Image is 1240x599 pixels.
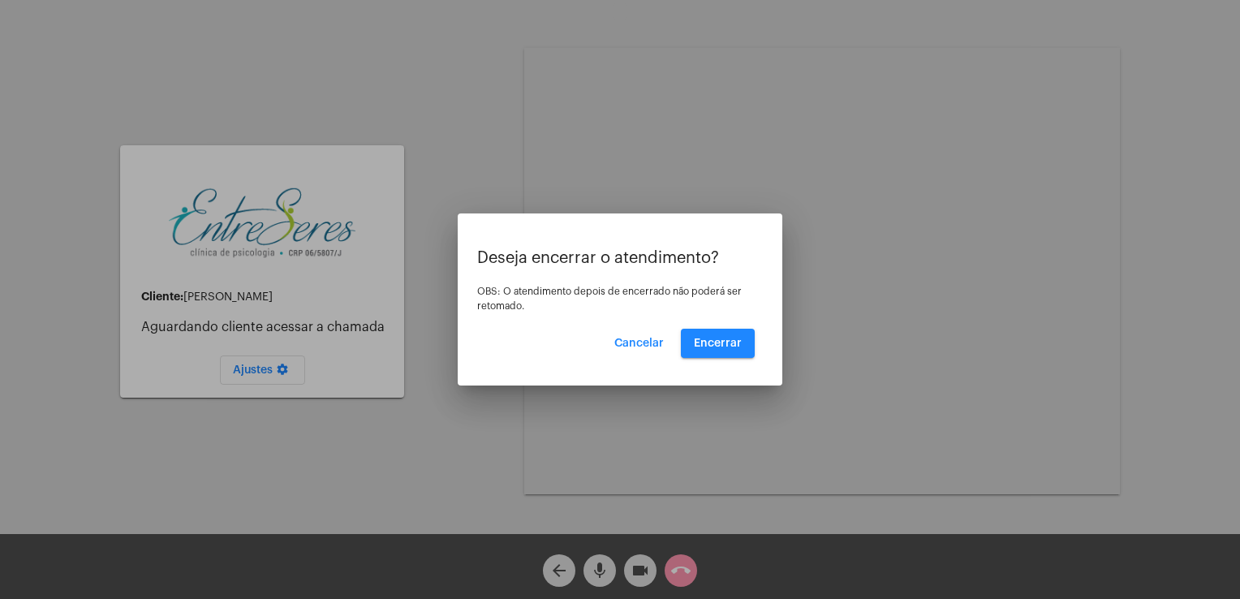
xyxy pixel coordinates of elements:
p: Deseja encerrar o atendimento? [477,249,763,267]
span: Encerrar [694,338,742,349]
button: Cancelar [601,329,677,358]
button: Encerrar [681,329,755,358]
span: Cancelar [614,338,664,349]
span: OBS: O atendimento depois de encerrado não poderá ser retomado. [477,287,742,311]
